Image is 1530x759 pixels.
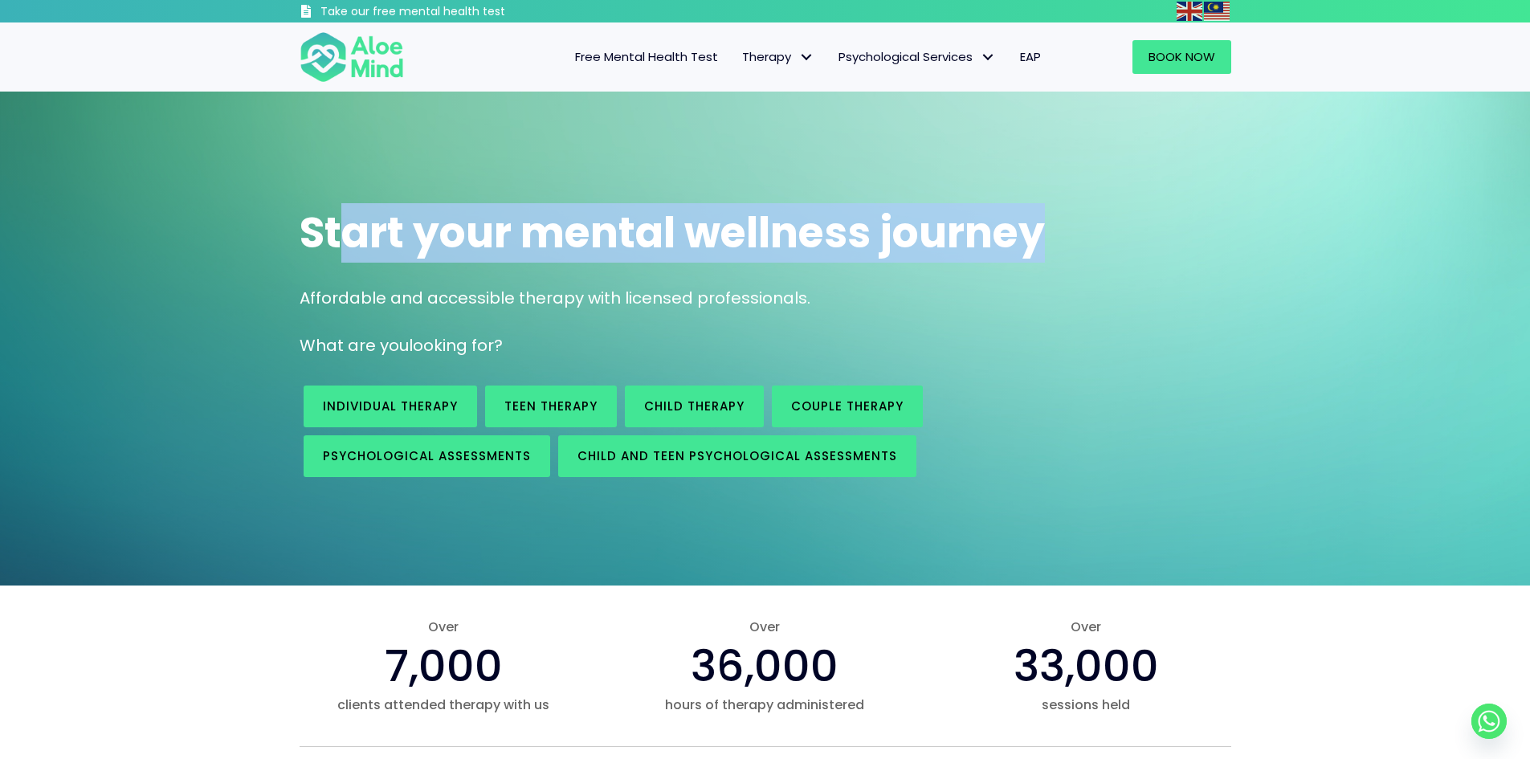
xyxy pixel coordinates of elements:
span: EAP [1020,48,1041,65]
a: Psychological assessments [304,435,550,477]
span: Couple therapy [791,398,904,414]
span: Over [300,618,589,636]
span: looking for? [409,334,503,357]
span: 36,000 [691,635,838,696]
a: Individual therapy [304,386,477,427]
span: sessions held [941,696,1230,714]
h3: Take our free mental health test [320,4,591,20]
img: ms [1204,2,1230,21]
a: Teen Therapy [485,386,617,427]
span: Free Mental Health Test [575,48,718,65]
a: EAP [1008,40,1053,74]
span: Book Now [1149,48,1215,65]
span: hours of therapy administered [620,696,909,714]
a: Malay [1204,2,1231,20]
span: Psychological assessments [323,447,531,464]
span: Therapy: submenu [795,46,818,69]
span: Psychological Services [838,48,996,65]
span: 33,000 [1014,635,1159,696]
span: Psychological Services: submenu [977,46,1000,69]
a: Couple therapy [772,386,923,427]
a: English [1177,2,1204,20]
img: Aloe mind Logo [300,31,404,84]
span: Over [620,618,909,636]
a: Take our free mental health test [300,4,591,22]
span: What are you [300,334,409,357]
span: Therapy [742,48,814,65]
a: Book Now [1132,40,1231,74]
span: Individual therapy [323,398,458,414]
a: Free Mental Health Test [563,40,730,74]
p: Affordable and accessible therapy with licensed professionals. [300,287,1231,310]
span: clients attended therapy with us [300,696,589,714]
a: TherapyTherapy: submenu [730,40,826,74]
span: Child and Teen Psychological assessments [577,447,897,464]
span: Start your mental wellness journey [300,203,1045,262]
img: en [1177,2,1202,21]
span: Over [941,618,1230,636]
a: Child Therapy [625,386,764,427]
a: Psychological ServicesPsychological Services: submenu [826,40,1008,74]
a: Whatsapp [1471,704,1507,739]
span: 7,000 [385,635,503,696]
a: Child and Teen Psychological assessments [558,435,916,477]
span: Child Therapy [644,398,745,414]
span: Teen Therapy [504,398,598,414]
nav: Menu [425,40,1053,74]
